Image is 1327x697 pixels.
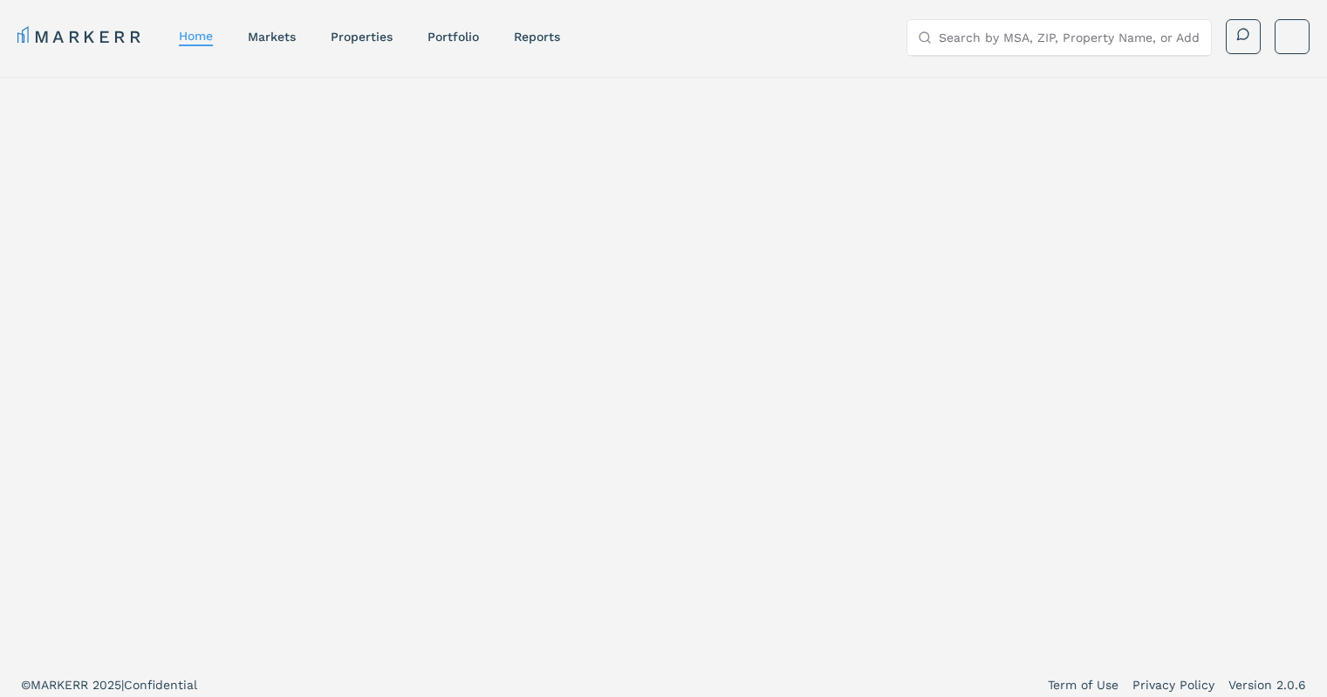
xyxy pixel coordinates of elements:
a: home [179,29,213,43]
a: properties [331,30,393,44]
a: reports [514,30,560,44]
a: Version 2.0.6 [1228,676,1306,694]
span: Confidential [124,678,197,692]
a: Term of Use [1048,676,1118,694]
span: 2025 | [92,678,124,692]
input: Search by MSA, ZIP, Property Name, or Address [939,20,1200,55]
a: Privacy Policy [1132,676,1214,694]
a: markets [248,30,296,44]
span: © [21,678,31,692]
span: MARKERR [31,678,92,692]
a: Portfolio [428,30,479,44]
a: MARKERR [17,24,144,49]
